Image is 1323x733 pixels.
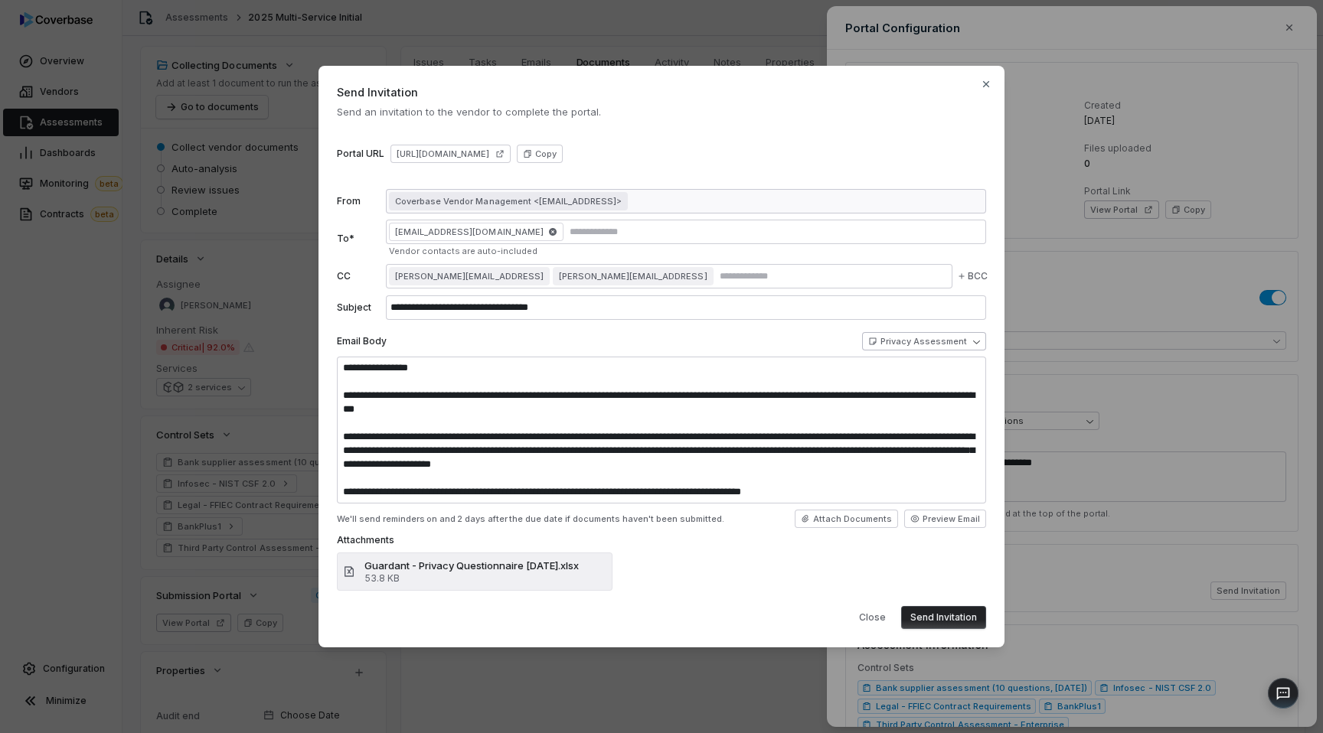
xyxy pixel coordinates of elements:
span: Coverbase Vendor Management <[EMAIL_ADDRESS]> [395,195,622,207]
span: [EMAIL_ADDRESS][DOMAIN_NAME] [389,223,563,241]
button: Attach Documents [795,510,898,528]
span: We'll send reminders [337,513,425,525]
a: [URL][DOMAIN_NAME] [390,145,511,163]
span: the due date if documents haven't been submitted. [509,513,724,525]
label: From [337,195,380,207]
button: Preview Email [904,510,986,528]
button: Close [850,606,895,629]
label: Subject [337,301,380,314]
label: CC [337,270,380,282]
label: Portal URL [337,148,384,160]
label: Attachments [337,534,986,546]
span: on and [426,513,456,524]
span: Send an invitation to the vendor to complete the portal. [337,105,986,119]
span: 2 days after [457,513,508,524]
span: Attach Documents [813,513,892,525]
span: Send Invitation [337,84,986,100]
label: Email Body [337,335,387,347]
span: [PERSON_NAME][EMAIL_ADDRESS] [395,270,544,282]
button: Send Invitation [901,606,986,629]
span: 53.8 KB [364,572,579,585]
button: Copy [517,145,563,163]
button: BCC [954,259,991,294]
span: [PERSON_NAME][EMAIL_ADDRESS] [559,270,707,282]
span: Guardant - Privacy Questionnaire [DATE].xlsx [364,559,579,572]
div: Vendor contacts are auto-included [389,246,986,257]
